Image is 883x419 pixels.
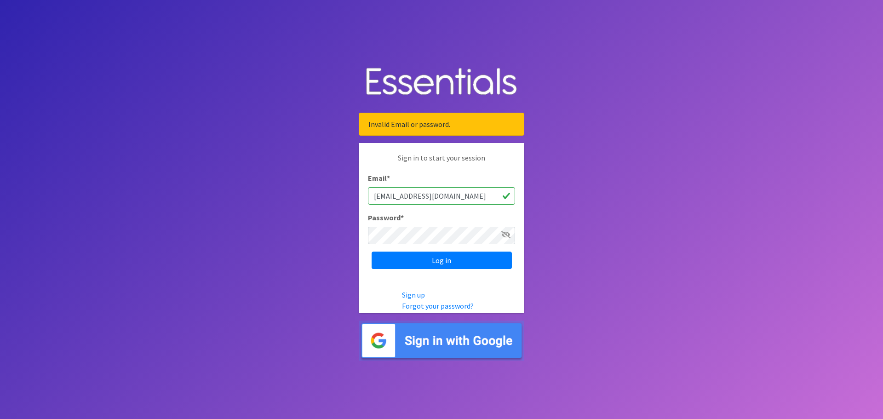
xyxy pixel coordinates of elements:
input: Log in [372,252,512,269]
abbr: required [387,173,390,183]
abbr: required [401,213,404,222]
img: Sign in with Google [359,321,524,361]
a: Sign up [402,290,425,299]
p: Sign in to start your session [368,152,515,172]
a: Forgot your password? [402,301,474,310]
div: Invalid Email or password. [359,113,524,136]
label: Password [368,212,404,223]
label: Email [368,172,390,184]
img: Human Essentials [359,58,524,106]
